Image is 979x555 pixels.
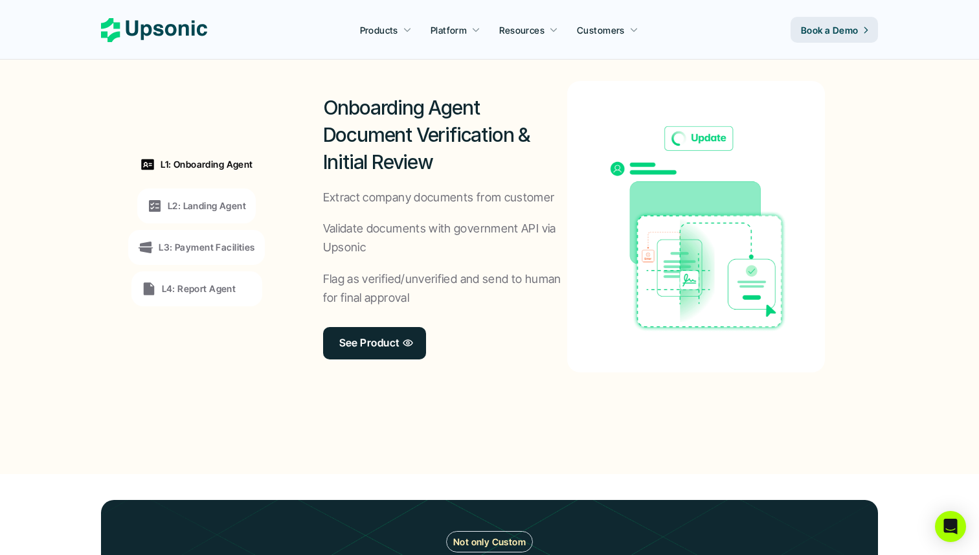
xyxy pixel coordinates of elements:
p: Validate documents with government API via Upsonic [323,220,568,257]
p: Resources [499,23,545,37]
p: Extract company documents from customer [323,188,555,207]
p: Products [360,23,398,37]
h2: Onboarding Agent Document Verification & Initial Review [323,94,568,176]
p: L3: Payment Facilities [159,240,254,254]
p: Customers [577,23,625,37]
a: See Product [323,327,426,359]
p: Not only Custom [453,535,526,549]
p: Flag as verified/unverified and send to human for final approval [323,270,568,308]
p: Book a Demo [801,23,859,37]
p: L2: Landing Agent [168,199,246,212]
p: L1: Onboarding Agent [161,157,253,171]
div: Open Intercom Messenger [935,511,966,542]
p: L4: Report Agent [162,282,236,295]
p: Platform [431,23,467,37]
a: Book a Demo [791,17,878,43]
a: Products [352,18,420,41]
p: See Product [339,334,399,352]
